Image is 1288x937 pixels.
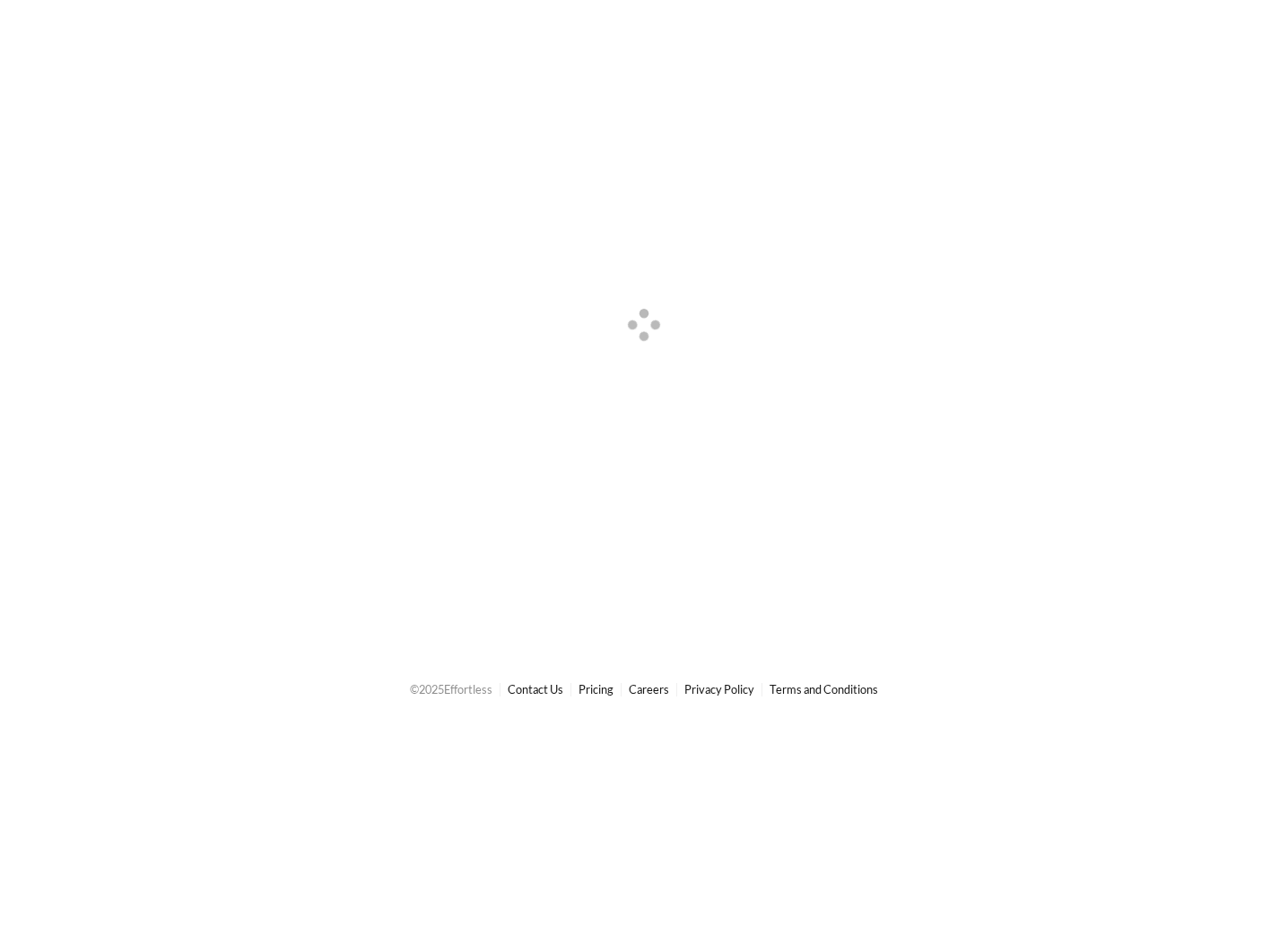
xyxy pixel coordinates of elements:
[508,682,563,696] a: Contact Us
[629,682,669,696] a: Careers
[579,682,614,696] a: Pricing
[410,682,492,696] span: © 2025 Effortless
[684,682,754,696] a: Privacy Policy
[770,682,878,696] a: Terms and Conditions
